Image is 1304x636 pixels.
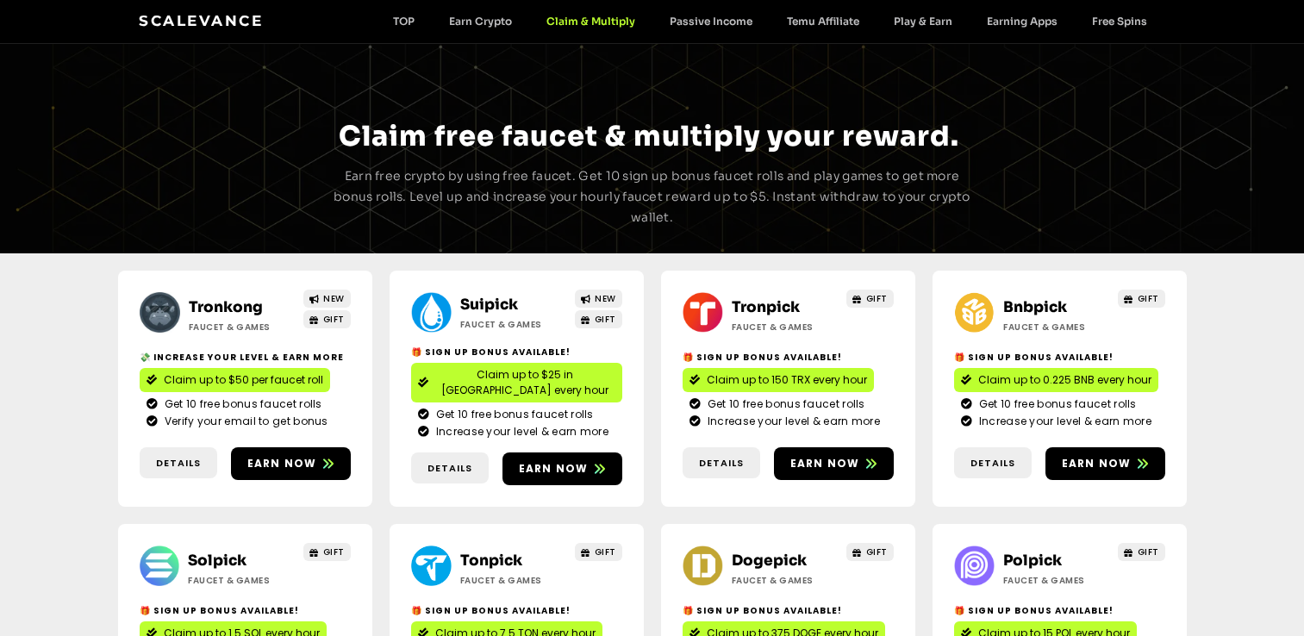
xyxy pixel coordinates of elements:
a: Earn now [774,447,894,480]
a: GIFT [1118,543,1165,561]
span: GIFT [323,313,345,326]
span: GIFT [1138,292,1159,305]
h2: Faucet & Games [1003,321,1111,334]
h2: 🎁 Sign Up Bonus Available! [411,346,622,359]
a: Polpick [1003,552,1062,570]
h2: Faucet & Games [189,321,296,334]
h2: 🎁 Sign Up Bonus Available! [954,351,1165,364]
a: Claim & Multiply [529,15,652,28]
span: Increase your level & earn more [703,414,880,429]
a: Details [683,447,760,479]
span: Claim up to $50 per faucet roll [164,372,323,388]
a: GIFT [575,543,622,561]
h2: Faucet & Games [732,321,839,334]
a: Claim up to 0.225 BNB every hour [954,368,1158,392]
a: Scalevance [139,12,263,29]
span: GIFT [866,292,888,305]
a: Earning Apps [970,15,1075,28]
a: Dogepick [732,552,807,570]
a: GIFT [846,543,894,561]
h2: 🎁 Sign Up Bonus Available! [954,604,1165,617]
a: GIFT [303,310,351,328]
span: Earn now [519,461,589,477]
span: Claim free faucet & multiply your reward. [339,119,959,153]
span: GIFT [595,313,616,326]
a: Claim up to $50 per faucet roll [140,368,330,392]
span: Details [156,456,201,471]
a: Play & Earn [877,15,970,28]
span: Get 10 free bonus faucet rolls [432,407,594,422]
a: Claim up to 150 TRX every hour [683,368,874,392]
span: Earn now [790,456,860,471]
a: NEW [303,290,351,308]
a: GIFT [1118,290,1165,308]
nav: Menu [376,15,1164,28]
a: Earn now [502,452,622,485]
a: Details [411,452,489,484]
span: Earn now [247,456,317,471]
span: GIFT [323,546,345,558]
h2: 🎁 Sign Up Bonus Available! [411,604,622,617]
a: Suipick [460,296,518,314]
span: Get 10 free bonus faucet rolls [160,396,322,412]
span: Claim up to $25 in [GEOGRAPHIC_DATA] every hour [435,367,615,398]
span: GIFT [1138,546,1159,558]
a: TOP [376,15,432,28]
h2: Faucet & Games [732,574,839,587]
a: Tronpick [732,298,800,316]
a: Tronkong [189,298,263,316]
p: Earn free crypto by using free faucet. Get 10 sign up bonus faucet rolls and play games to get mo... [332,166,973,228]
h2: Faucet & Games [188,574,296,587]
a: GIFT [846,290,894,308]
a: GIFT [303,543,351,561]
a: Free Spins [1075,15,1164,28]
span: Get 10 free bonus faucet rolls [975,396,1137,412]
a: Earn Crypto [432,15,529,28]
a: Earn now [1045,447,1165,480]
a: NEW [575,290,622,308]
span: Get 10 free bonus faucet rolls [703,396,865,412]
a: Passive Income [652,15,770,28]
span: GIFT [595,546,616,558]
span: Details [427,461,472,476]
span: Claim up to 0.225 BNB every hour [978,372,1151,388]
a: Claim up to $25 in [GEOGRAPHIC_DATA] every hour [411,363,622,402]
h2: 🎁 Sign Up Bonus Available! [683,604,894,617]
span: Increase your level & earn more [432,424,608,440]
a: GIFT [575,310,622,328]
h2: 🎁 Sign Up Bonus Available! [683,351,894,364]
span: GIFT [866,546,888,558]
h2: Faucet & Games [1003,574,1111,587]
span: Details [970,456,1015,471]
span: Increase your level & earn more [975,414,1151,429]
span: Earn now [1062,456,1132,471]
a: Details [954,447,1032,479]
a: Details [140,447,217,479]
span: NEW [595,292,616,305]
a: Solpick [188,552,246,570]
h2: 🎁 Sign Up Bonus Available! [140,604,351,617]
a: Temu Affiliate [770,15,877,28]
span: Details [699,456,744,471]
a: Tonpick [460,552,522,570]
span: Verify your email to get bonus [160,414,328,429]
h2: Faucet & Games [460,318,568,331]
h2: 💸 Increase your level & earn more [140,351,351,364]
span: NEW [323,292,345,305]
h2: Faucet & Games [460,574,568,587]
a: Bnbpick [1003,298,1067,316]
a: Earn now [231,447,351,480]
span: Claim up to 150 TRX every hour [707,372,867,388]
